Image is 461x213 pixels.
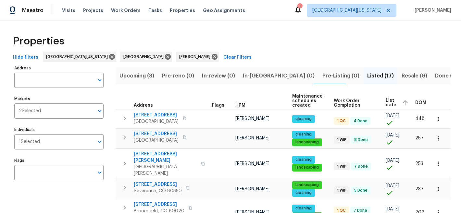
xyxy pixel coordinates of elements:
[293,139,321,145] span: landscaping
[334,99,375,108] span: Work Order Completion
[120,52,172,62] div: [GEOGRAPHIC_DATA]
[415,136,424,140] span: 257
[19,139,40,145] span: 1 Selected
[334,137,349,143] span: 1 WIP
[134,112,179,118] span: [STREET_ADDRESS]
[235,187,269,191] span: [PERSON_NAME]
[134,181,182,188] span: [STREET_ADDRESS]
[386,98,396,107] span: List date
[134,103,153,108] span: Address
[386,158,399,163] span: [DATE]
[170,7,195,14] span: Properties
[415,116,425,121] span: 448
[235,103,245,108] span: HPM
[22,7,44,14] span: Maestro
[235,136,269,140] span: [PERSON_NAME]
[62,7,75,14] span: Visits
[134,151,197,164] span: [STREET_ADDRESS][PERSON_NAME]
[95,76,104,85] button: Open
[148,8,162,13] span: Tasks
[386,133,399,137] span: [DATE]
[123,53,166,60] span: [GEOGRAPHIC_DATA]
[19,108,41,114] span: 2 Selected
[203,7,245,14] span: Geo Assignments
[179,53,213,60] span: [PERSON_NAME]
[176,52,219,62] div: [PERSON_NAME]
[235,116,269,121] span: [PERSON_NAME]
[334,188,349,193] span: 1 WIP
[13,53,38,62] span: Hide filters
[386,113,399,118] span: [DATE]
[415,161,423,166] span: 253
[95,106,104,115] button: Open
[223,53,252,62] span: Clear Filters
[322,71,359,80] span: Pre-Listing (0)
[134,131,179,137] span: [STREET_ADDRESS]
[293,206,314,211] span: cleaning
[221,52,254,64] button: Clear Filters
[134,118,179,125] span: [GEOGRAPHIC_DATA]
[134,164,197,177] span: [GEOGRAPHIC_DATA][PERSON_NAME]
[412,7,451,14] span: [PERSON_NAME]
[202,71,235,80] span: In-review (0)
[297,4,302,10] div: 1
[212,103,224,108] span: Flags
[415,101,426,105] span: DOM
[162,71,194,80] span: Pre-reno (0)
[367,71,394,80] span: Listed (17)
[351,118,370,124] span: 4 Done
[334,118,348,124] span: 1 QC
[14,66,104,70] label: Address
[293,165,321,170] span: landscaping
[293,132,314,137] span: cleaning
[95,168,104,177] button: Open
[111,7,141,14] span: Work Orders
[243,71,315,80] span: In-[GEOGRAPHIC_DATA] (0)
[402,71,427,80] span: Resale (6)
[43,52,116,62] div: [GEOGRAPHIC_DATA][US_STATE]
[134,137,179,144] span: [GEOGRAPHIC_DATA]
[134,201,184,208] span: [STREET_ADDRESS]
[293,157,314,162] span: cleaning
[14,159,104,162] label: Flags
[83,7,103,14] span: Projects
[292,94,323,108] span: Maintenance schedules created
[352,137,370,143] span: 8 Done
[95,137,104,146] button: Open
[134,188,182,194] span: Severance, CO 80550
[386,183,399,188] span: [DATE]
[352,164,370,169] span: 7 Done
[334,164,349,169] span: 1 WIP
[14,128,104,132] label: Individuals
[293,116,314,122] span: cleaning
[10,52,41,64] button: Hide filters
[46,53,110,60] span: [GEOGRAPHIC_DATA][US_STATE]
[312,7,381,14] span: [GEOGRAPHIC_DATA][US_STATE]
[293,190,314,195] span: cleaning
[14,97,104,101] label: Markets
[235,161,269,166] span: [PERSON_NAME]
[386,207,399,211] span: [DATE]
[352,188,370,193] span: 5 Done
[293,182,321,188] span: landscaping
[119,71,154,80] span: Upcoming (3)
[415,187,424,191] span: 237
[13,38,64,44] span: Properties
